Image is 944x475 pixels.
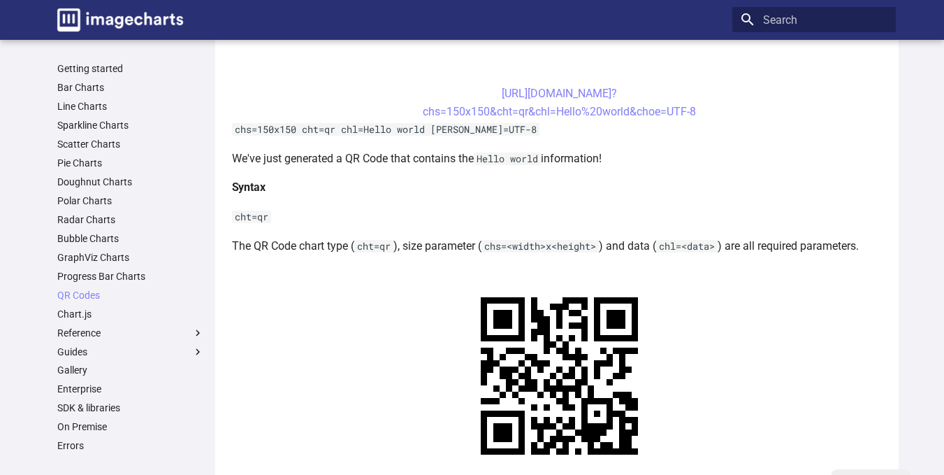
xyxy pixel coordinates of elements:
[57,194,204,207] a: Polar Charts
[57,308,204,320] a: Chart.js
[656,240,718,253] code: chl=<data>
[354,240,393,253] code: cht=qr
[57,81,204,94] a: Bar Charts
[57,62,204,75] a: Getting started
[57,100,204,113] a: Line Charts
[57,327,204,339] label: Reference
[57,176,204,188] a: Doughnut Charts
[232,150,887,168] p: We've just generated a QR Code that contains the information!
[57,8,183,31] img: logo
[232,211,271,223] code: cht=qr
[57,251,204,264] a: GraphViz Charts
[57,213,204,226] a: Radar Charts
[232,178,887,197] h4: Syntax
[57,346,204,358] label: Guides
[232,123,539,136] code: chs=150x150 cht=qr chl=Hello world [PERSON_NAME]=UTF-8
[57,157,204,169] a: Pie Charts
[57,232,204,245] a: Bubble Charts
[474,153,541,165] code: Hello world
[57,364,204,376] a: Gallery
[57,119,204,132] a: Sparkline Charts
[57,270,204,283] a: Progress Bar Charts
[423,87,696,118] a: [URL][DOMAIN_NAME]?chs=150x150&cht=qr&chl=Hello%20world&choe=UTF-8
[481,240,599,253] code: chs=<width>x<height>
[57,439,204,452] a: Errors
[57,138,204,150] a: Scatter Charts
[232,237,887,255] p: The QR Code chart type ( ), size parameter ( ) and data ( ) are all required parameters.
[57,383,204,395] a: Enterprise
[732,7,896,32] input: Search
[57,289,204,302] a: QR Codes
[57,402,204,414] a: SDK & libraries
[52,3,189,37] a: Image-Charts documentation
[57,420,204,433] a: On Premise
